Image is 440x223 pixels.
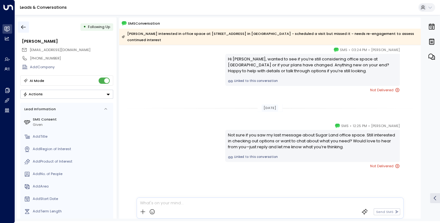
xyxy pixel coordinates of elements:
[340,47,347,53] span: SMS
[33,159,111,164] div: AddProduct of Interest
[228,132,397,150] div: Not sure if you saw my last message about Sugar Land office space. Still interested in checking o...
[370,163,400,169] span: Not Delivered
[33,122,111,127] div: Given
[33,184,111,189] div: AddArea
[30,47,90,52] span: [EMAIL_ADDRESS][DOMAIN_NAME]
[262,104,278,111] div: [DATE]
[33,196,111,202] div: AddStart Date
[30,56,113,61] div: [PHONE_NUMBER]
[23,92,43,96] div: Actions
[402,47,412,57] img: 17_headshot.jpg
[33,171,111,177] div: AddNo. of People
[30,64,113,70] div: AddCompany
[122,31,418,43] div: [PERSON_NAME] interested in office space at [STREET_ADDRESS] in [GEOGRAPHIC_DATA] - scheduled a v...
[33,134,111,139] div: AddTitle
[349,47,350,53] span: •
[353,123,367,129] span: 12:25 PM
[30,47,90,53] span: zionhomehealth@yahoo.com
[128,21,160,26] span: SMS Conversation
[20,5,67,10] a: Leads & Conversations
[228,79,397,84] a: Linked to this conversation
[351,47,367,53] span: 03:24 PM
[33,146,111,152] div: AddRegion of Interest
[371,123,400,129] span: [PERSON_NAME]
[228,56,397,74] div: Hi [PERSON_NAME], wanted to see if you’re still considering office space at [GEOGRAPHIC_DATA] or ...
[22,107,56,112] div: Lead Information
[402,123,412,133] img: 17_headshot.jpg
[370,87,400,93] span: Not Delivered
[20,90,113,99] div: Button group with a nested menu
[341,123,349,129] span: SMS
[22,38,113,44] div: [PERSON_NAME]
[33,209,111,214] div: AddTerm Length
[371,47,400,53] span: [PERSON_NAME]
[83,22,86,31] div: •
[368,123,370,129] span: •
[30,78,44,84] div: AI Mode
[88,24,110,29] span: Following Up
[33,117,111,122] label: SMS Consent
[20,90,113,99] button: Actions
[350,123,351,129] span: •
[228,155,397,160] a: Linked to this conversation
[368,47,370,53] span: •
